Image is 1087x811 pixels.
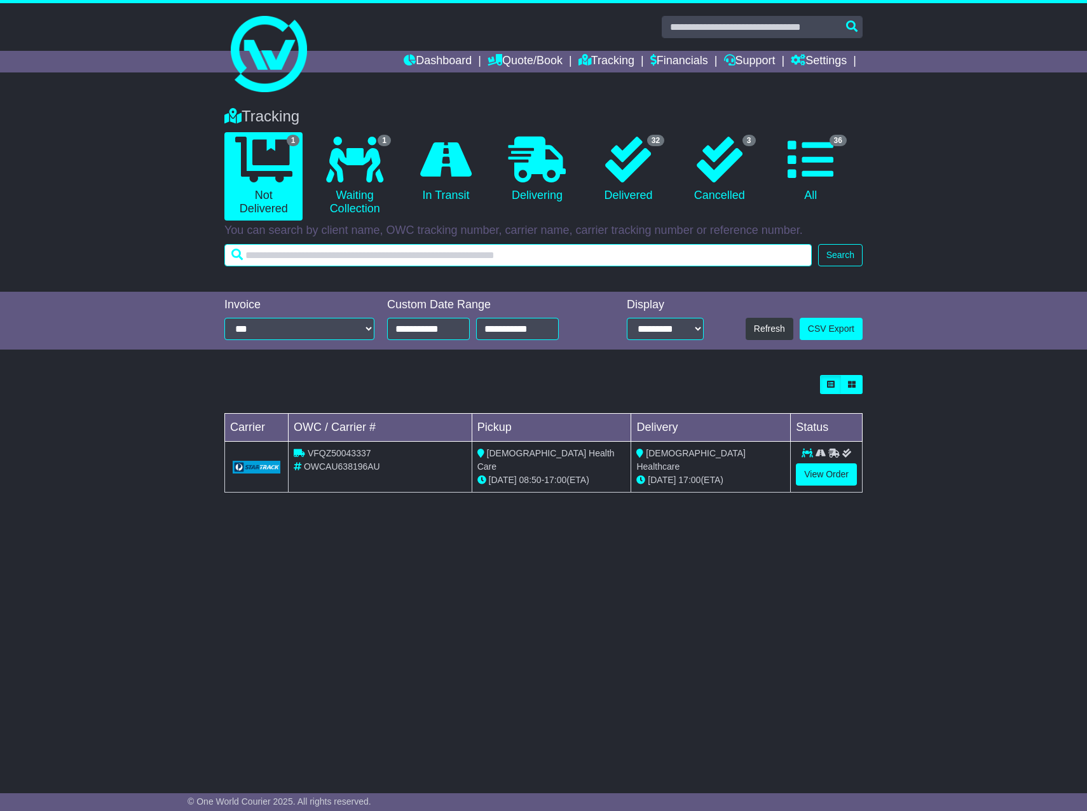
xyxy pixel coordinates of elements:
[680,132,758,207] a: 3 Cancelled
[627,298,704,312] div: Display
[387,298,591,312] div: Custom Date Range
[224,298,374,312] div: Invoice
[287,135,300,146] span: 1
[225,414,289,442] td: Carrier
[188,796,371,807] span: © One World Courier 2025. All rights reserved.
[742,135,756,146] span: 3
[678,475,701,485] span: 17:00
[636,448,746,472] span: [DEMOGRAPHIC_DATA] Healthcare
[489,475,517,485] span: [DATE]
[477,448,615,472] span: [DEMOGRAPHIC_DATA] Health Care
[578,51,634,72] a: Tracking
[724,51,776,72] a: Support
[791,51,847,72] a: Settings
[304,461,380,472] span: OWCAU638196AU
[378,135,391,146] span: 1
[650,51,708,72] a: Financials
[472,414,631,442] td: Pickup
[289,414,472,442] td: OWC / Carrier #
[772,132,850,207] a: 36 All
[477,474,626,487] div: - (ETA)
[791,414,863,442] td: Status
[407,132,485,207] a: In Transit
[488,51,563,72] a: Quote/Book
[498,132,576,207] a: Delivering
[519,475,542,485] span: 08:50
[746,318,793,340] button: Refresh
[647,135,664,146] span: 32
[315,132,393,221] a: 1 Waiting Collection
[404,51,472,72] a: Dashboard
[648,475,676,485] span: [DATE]
[233,461,280,474] img: GetCarrierServiceLogo
[800,318,863,340] a: CSV Export
[818,244,863,266] button: Search
[796,463,857,486] a: View Order
[308,448,371,458] span: VFQZ50043337
[589,132,667,207] a: 32 Delivered
[218,107,869,126] div: Tracking
[224,224,863,238] p: You can search by client name, OWC tracking number, carrier name, carrier tracking number or refe...
[636,474,785,487] div: (ETA)
[544,475,566,485] span: 17:00
[224,132,303,221] a: 1 Not Delivered
[631,414,791,442] td: Delivery
[830,135,847,146] span: 36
